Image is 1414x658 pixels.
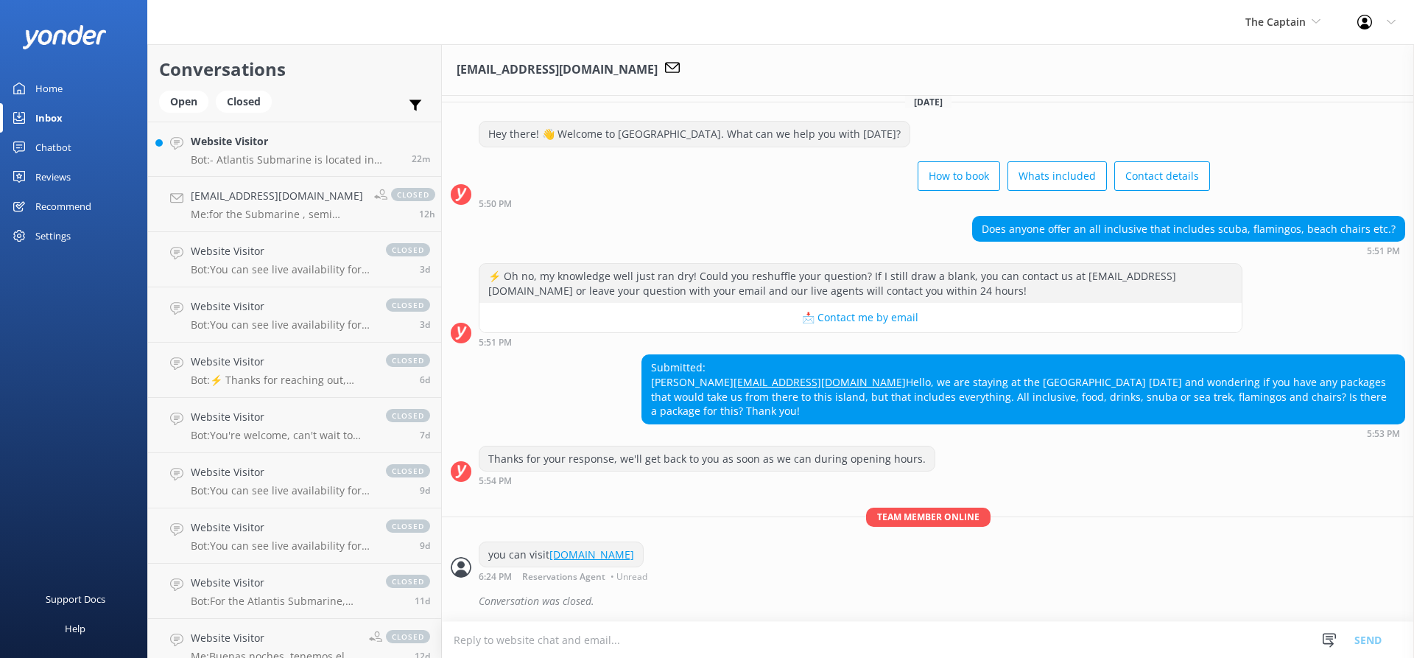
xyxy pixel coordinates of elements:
span: Aug 25 2025 09:45pm (UTC -04:00) America/Caracas [415,595,430,607]
div: Conversation was closed. [479,589,1405,614]
a: Website VisitorBot:You're welcome, can't wait to see you on our underwater adventures! 🫧🐠.closed7d [148,398,441,453]
button: Whats included [1007,161,1107,191]
div: Sep 03 2025 05:50pm (UTC -04:00) America/Caracas [479,198,1210,209]
div: ⚡ Oh no, my knowledge well just ran dry! Could you reshuffle your question? If I still draw a bla... [479,264,1242,303]
span: • Unread [611,573,647,581]
span: Sep 06 2025 08:21pm (UTC -04:00) America/Caracas [412,153,430,165]
strong: 5:51 PM [1367,247,1400,256]
span: Sep 03 2025 09:20am (UTC -04:00) America/Caracas [420,318,430,331]
a: Website VisitorBot:- Atlantis Submarine is located in front of Renaissance Windcreek. - Semi Subm... [148,122,441,177]
h4: Website Visitor [191,409,371,425]
div: Help [65,614,85,643]
a: Website VisitorBot:You can see live availability for all Atlantic Aruba tours online by clicking ... [148,453,441,508]
div: Sep 03 2025 05:51pm (UTC -04:00) America/Caracas [479,337,1242,347]
span: Aug 30 2025 02:08pm (UTC -04:00) America/Caracas [420,429,430,441]
span: Aug 31 2025 09:24am (UTC -04:00) America/Caracas [420,374,430,386]
div: Support Docs [46,584,105,614]
p: Bot: You can see live availability for all Atlantic Aruba tours online by clicking the 'Book now'... [191,318,371,332]
h4: Website Visitor [191,630,358,646]
a: [EMAIL_ADDRESS][DOMAIN_NAME] [734,375,906,389]
h4: [EMAIL_ADDRESS][DOMAIN_NAME] [191,188,363,204]
div: Reviews [35,162,71,192]
span: Aug 27 2025 09:41pm (UTC -04:00) America/Caracas [420,484,430,497]
div: Sep 03 2025 05:54pm (UTC -04:00) America/Caracas [479,475,935,486]
h4: Website Visitor [191,575,371,591]
span: Sep 06 2025 08:27am (UTC -04:00) America/Caracas [419,208,435,220]
a: Website VisitorBot:⚡ Thanks for reaching out, Submarine Explorer! 🌊 We've got your message and ar... [148,343,441,398]
div: Settings [35,221,71,251]
p: Bot: For the Atlantis Submarine, children under 4 can't participate. However, they are allowed to... [191,595,371,608]
button: 📩 Contact me by email [479,303,1242,332]
div: Submitted: [PERSON_NAME] Hello, we are staying at the [GEOGRAPHIC_DATA] [DATE] and wondering if y... [642,355,1404,423]
span: closed [391,188,435,201]
div: Sep 03 2025 05:53pm (UTC -04:00) America/Caracas [641,428,1405,438]
strong: 5:53 PM [1367,430,1400,438]
div: Recommend [35,192,91,221]
div: Inbox [35,103,63,133]
div: Closed [216,91,272,113]
a: Website VisitorBot:You can see live availability for all Atlantic Aruba tours online by clicking ... [148,508,441,564]
span: closed [386,354,430,367]
button: Contact details [1114,161,1210,191]
span: closed [386,298,430,312]
h4: Website Visitor [191,519,371,536]
p: Bot: You can see live availability for all Atlantic Aruba tours online by clicking the 'Book now'... [191,484,371,497]
span: Sep 03 2025 07:06pm (UTC -04:00) America/Caracas [420,263,430,276]
p: Bot: You're welcome, can't wait to see you on our underwater adventures! 🫧🐠. [191,429,371,442]
span: closed [386,409,430,422]
p: Bot: You can see live availability for all Atlantic Aruba tours online by clicking the 'Book now'... [191,263,371,276]
span: closed [386,575,430,588]
span: closed [386,464,430,477]
span: [DATE] [905,96,952,108]
a: [DOMAIN_NAME] [549,547,634,561]
h4: Website Visitor [191,243,371,259]
h4: Website Visitor [191,464,371,480]
h2: Conversations [159,55,430,83]
a: Closed [216,93,279,109]
div: Open [159,91,208,113]
div: Hey there! 👋 Welcome to [GEOGRAPHIC_DATA]. What can we help you with [DATE]? [479,122,910,147]
span: closed [386,519,430,533]
strong: 5:50 PM [479,200,512,209]
div: Thanks for your response, we'll get back to you as soon as we can during opening hours. [479,447,935,472]
p: Bot: ⚡ Thanks for reaching out, Submarine Explorer! 🌊 We've got your message and are revving up o... [191,374,371,387]
div: 2025-09-03T22:24:31.820 [451,589,1405,614]
a: Website VisitorBot:For the Atlantis Submarine, children under 4 can't participate. However, they ... [148,564,441,619]
strong: 5:54 PM [479,477,512,486]
div: Sep 03 2025 06:24pm (UTC -04:00) America/Caracas [479,571,651,581]
p: Me: for the Submarine , semi submarine and catamaran tours we do not offer pick up [191,208,363,221]
a: [EMAIL_ADDRESS][DOMAIN_NAME]Me:for the Submarine , semi submarine and catamaran tours we do not o... [148,177,441,232]
h3: [EMAIL_ADDRESS][DOMAIN_NAME] [457,60,658,80]
div: Does anyone offer an all inclusive that includes scuba, flamingos, beach chairs etc.? [973,217,1404,242]
span: Reservations Agent [522,573,605,581]
span: closed [386,243,430,256]
p: Bot: - Atlantis Submarine is located in front of Renaissance Windcreek. - Semi Submarine is locat... [191,153,401,167]
h4: Website Visitor [191,298,371,315]
h4: Website Visitor [191,354,371,370]
div: you can visit [479,542,643,567]
a: Open [159,93,216,109]
span: Team member online [866,508,991,526]
h4: Website Visitor [191,133,401,150]
button: How to book [918,161,1000,191]
span: The Captain [1245,15,1306,29]
div: Chatbot [35,133,71,162]
span: closed [386,630,430,643]
p: Bot: You can see live availability for all Atlantic Aruba tours online by clicking the 'Book now'... [191,539,371,553]
span: Aug 27 2025 09:20pm (UTC -04:00) America/Caracas [420,539,430,552]
a: Website VisitorBot:You can see live availability for all Atlantic Aruba tours online by clicking ... [148,232,441,287]
strong: 5:51 PM [479,338,512,347]
a: Website VisitorBot:You can see live availability for all Atlantic Aruba tours online by clicking ... [148,287,441,343]
img: yonder-white-logo.png [22,25,107,49]
div: Home [35,74,63,103]
div: Sep 03 2025 05:51pm (UTC -04:00) America/Caracas [972,245,1405,256]
strong: 6:24 PM [479,573,512,581]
